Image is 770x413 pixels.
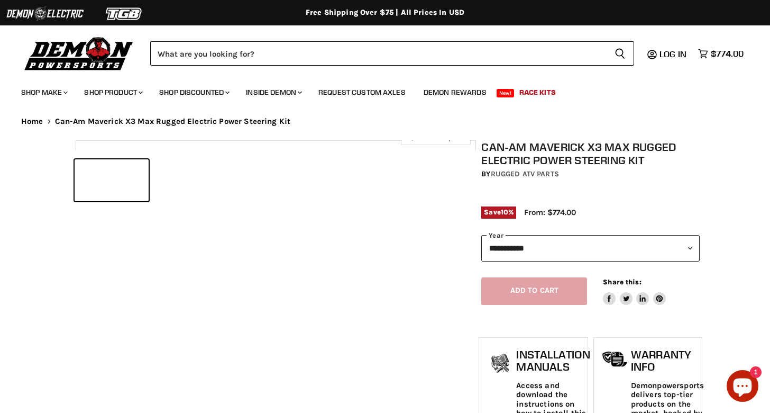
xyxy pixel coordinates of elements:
span: Click to expand [406,133,465,141]
span: Can-Am Maverick X3 Max Rugged Electric Power Steering Kit [55,117,291,126]
span: Share this: [603,278,641,286]
a: Rugged ATV Parts [491,169,559,178]
img: Demon Electric Logo 2 [5,4,85,24]
a: Inside Demon [238,82,308,103]
a: Request Custom Axles [310,82,414,103]
form: Product [150,41,634,66]
input: Search [150,41,606,66]
button: Search [606,41,634,66]
inbox-online-store-chat: Shopify online store chat [723,370,762,405]
img: install_manual-icon.png [487,351,514,378]
a: $774.00 [693,46,749,61]
h1: Can-Am Maverick X3 Max Rugged Electric Power Steering Kit [481,140,700,167]
a: Shop Product [76,82,149,103]
div: by [481,168,700,180]
img: Demon Powersports [21,34,137,72]
span: From: $774.00 [524,208,576,217]
a: Race Kits [511,82,564,103]
a: Log in [655,49,693,59]
img: TGB Logo 2 [85,4,164,24]
button: IMAGE thumbnail [75,159,149,201]
span: Log in [659,49,686,59]
a: Shop Discounted [151,82,236,103]
a: Demon Rewards [416,82,494,103]
select: year [481,235,700,261]
span: 10 [501,208,508,216]
a: Home [21,117,43,126]
h1: Warranty Info [631,348,704,373]
span: $774.00 [711,49,744,59]
aside: Share this: [603,277,666,306]
span: Save % [481,206,516,218]
a: Shop Make [13,82,74,103]
h1: Installation Manuals [516,348,590,373]
img: warranty-icon.png [602,351,628,367]
ul: Main menu [13,77,741,103]
span: New! [497,89,515,97]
